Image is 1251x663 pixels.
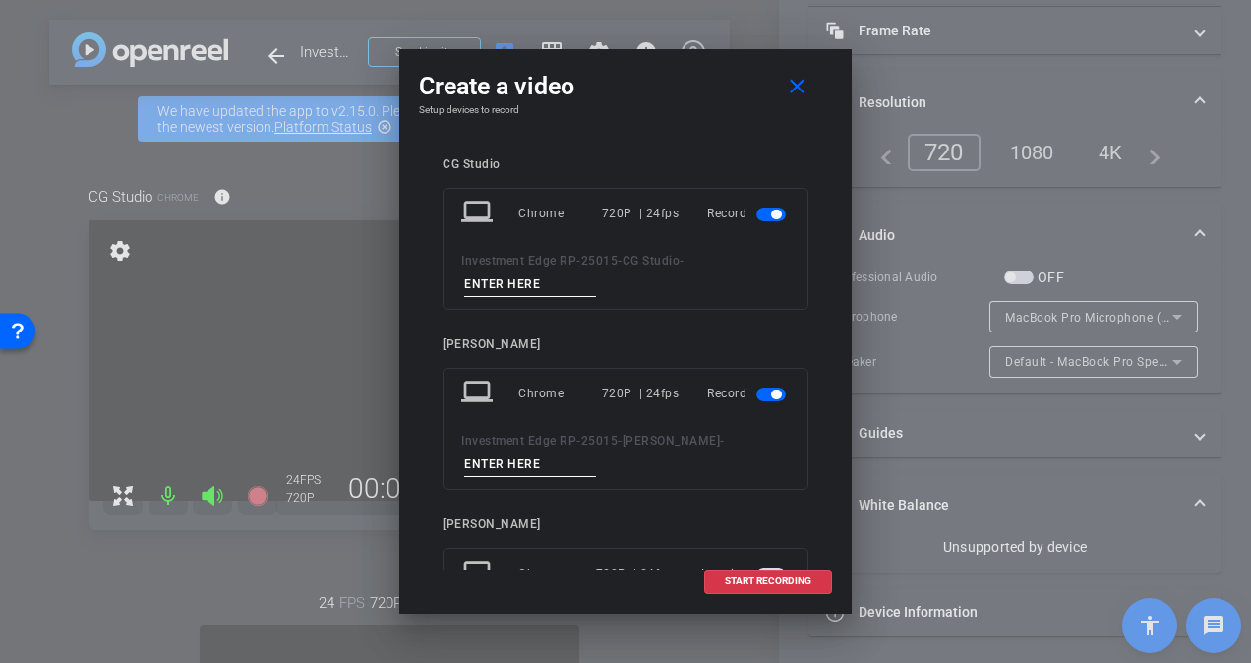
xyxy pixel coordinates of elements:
div: Chrome [518,196,602,231]
span: - [720,434,725,448]
input: ENTER HERE [464,452,596,477]
div: [PERSON_NAME] [443,517,808,532]
div: Record [707,376,790,411]
span: [PERSON_NAME] [623,434,721,448]
span: - [618,254,623,268]
span: START RECORDING [725,576,811,586]
span: - [618,434,623,448]
div: [PERSON_NAME] [443,337,808,352]
span: Investment Edge RP-25015 [461,254,618,268]
div: Record [707,196,790,231]
mat-icon: laptop [461,196,497,231]
mat-icon: laptop [461,376,497,411]
div: Inactive [701,556,790,591]
input: ENTER HERE [464,272,596,297]
div: 720P | 24fps [602,196,680,231]
span: - [680,254,685,268]
button: START RECORDING [704,570,832,594]
mat-icon: laptop [461,556,497,591]
div: Chrome [518,556,596,591]
div: 720P | 24fps [602,376,680,411]
div: Chrome [518,376,602,411]
h4: Setup devices to record [419,104,832,116]
div: CG Studio [443,157,808,172]
div: Create a video [419,69,832,104]
div: 720P | 24fps [596,556,674,591]
mat-icon: close [785,75,809,99]
span: Investment Edge RP-25015 [461,434,618,448]
span: CG Studio [623,254,681,268]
